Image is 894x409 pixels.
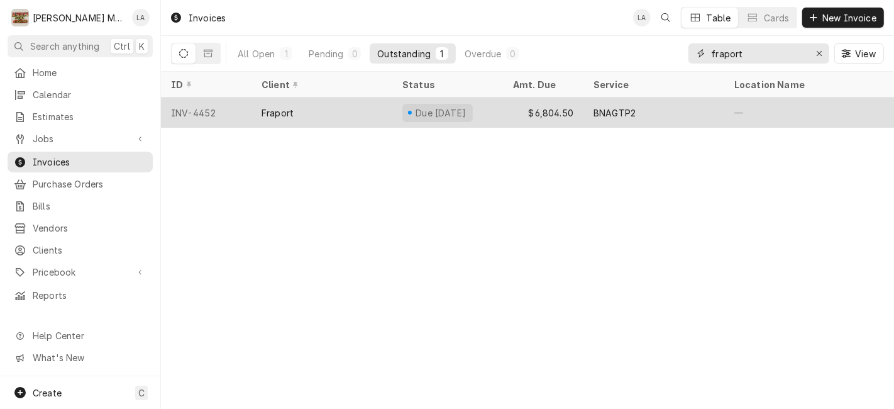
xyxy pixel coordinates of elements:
a: Purchase Orders [8,174,153,194]
span: C [138,386,145,400]
div: BNAGTP2 [593,106,636,120]
span: View [853,47,878,60]
div: Altman's Maintenance Service, LLC's Avatar [11,9,29,26]
div: Service [593,78,712,91]
div: Outstanding [377,47,431,60]
button: View [834,43,884,64]
span: Calendar [33,88,146,101]
div: Client [262,78,380,91]
span: Create [33,388,62,398]
span: New Invoice [820,11,879,25]
div: Les Altman's Avatar [633,9,651,26]
div: Overdue [465,47,501,60]
div: Amt. Due [513,78,571,91]
span: Jobs [33,132,128,145]
span: Search anything [30,40,99,53]
div: A [11,9,29,26]
button: New Invoice [802,8,884,28]
span: K [139,40,145,53]
span: Estimates [33,110,146,123]
a: Estimates [8,106,153,127]
div: [PERSON_NAME] Maintenance Service, LLC [33,11,125,25]
div: INV-4452 [161,98,251,128]
span: Bills [33,199,146,213]
div: $6,804.50 [503,98,583,128]
div: 1 [282,47,290,60]
div: Status [402,78,490,91]
div: ID [171,78,239,91]
button: Search anythingCtrlK [8,35,153,57]
span: Purchase Orders [33,177,146,191]
span: Clients [33,244,146,257]
a: Home [8,62,153,83]
span: Vendors [33,221,146,235]
span: Invoices [33,155,146,169]
input: Keyword search [711,43,805,64]
button: Erase input [809,43,829,64]
a: Go to Help Center [8,325,153,346]
span: What's New [33,351,145,364]
a: Calendar [8,84,153,105]
div: Les Altman's Avatar [132,9,150,26]
div: Fraport [262,106,294,120]
a: Go to What's New [8,347,153,368]
div: All Open [238,47,275,60]
div: Pending [309,47,343,60]
div: Cards [764,11,789,25]
a: Go to Pricebook [8,262,153,283]
a: Clients [8,240,153,261]
span: Help Center [33,329,145,342]
div: Table [707,11,731,25]
button: Open search [656,8,676,28]
a: Go to Jobs [8,128,153,149]
div: 0 [509,47,516,60]
div: 0 [351,47,358,60]
a: Reports [8,285,153,306]
div: Due [DATE] [414,106,468,120]
div: Location Name [734,78,893,91]
span: Ctrl [114,40,130,53]
a: Bills [8,196,153,216]
div: 1 [438,47,446,60]
div: LA [633,9,651,26]
span: Reports [33,289,146,302]
a: Vendors [8,218,153,238]
span: Pricebook [33,266,128,279]
a: Invoices [8,152,153,172]
span: Home [33,66,146,79]
div: LA [132,9,150,26]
